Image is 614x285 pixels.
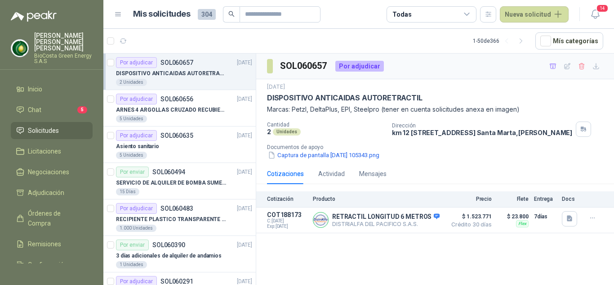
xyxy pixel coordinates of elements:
h3: SOL060657 [280,59,328,73]
p: 3 días adicionales de alquiler de andamios [116,252,222,260]
p: SOL060494 [152,169,185,175]
p: SOL060657 [160,59,193,66]
p: km 12 [STREET_ADDRESS] Santa Marta , [PERSON_NAME] [392,129,572,136]
a: Licitaciones [11,143,93,160]
div: Todas [392,9,411,19]
a: Por adjudicarSOL060483[DATE] RECIPIENTE PLASTICO TRANSPARENTE 500 ML1.000 Unidades [103,199,256,236]
a: Por adjudicarSOL060657[DATE] DISPOSITIVO ANTICAIDAS AUTORETRACTIL2 Unidades [103,54,256,90]
div: Por enviar [116,240,149,250]
img: Company Logo [313,213,328,227]
p: [DATE] [237,204,252,213]
p: Cotización [267,196,307,202]
p: $ 23.800 [497,211,529,222]
div: 5 Unidades [116,115,147,122]
div: Por adjudicar [116,94,157,104]
a: Por adjudicarSOL060656[DATE] ARNES 4 ARGOLLAS CRUZADO RECUBIERTO PVC5 Unidades [103,90,256,127]
a: Inicio [11,81,93,98]
span: Licitaciones [28,146,61,156]
div: Flex [516,220,529,227]
p: Precio [447,196,492,202]
p: [DATE] [237,95,252,104]
button: Mís categorías [535,32,603,50]
div: Por adjudicar [116,203,157,214]
span: 304 [198,9,216,20]
p: 7 días [534,211,556,222]
span: Configuración [28,260,67,270]
p: Documentos de apoyo [267,144,610,150]
p: [DATE] [237,241,252,249]
a: Solicitudes [11,122,93,139]
span: Adjudicación [28,188,64,198]
div: 15 Días [116,188,139,195]
img: Logo peakr [11,11,57,22]
p: SERVICIO DE ALQUILER DE BOMBA SUMERGIBLE DE 1 HP [116,179,228,187]
p: SOL060483 [160,205,193,212]
span: search [228,11,235,17]
a: Por enviarSOL060390[DATE] 3 días adicionales de alquiler de andamios1 Unidades [103,236,256,272]
p: DISPOSITIVO ANTICAIDAS AUTORETRACTIL [267,93,423,103]
p: [DATE] [237,168,252,176]
button: Captura de pantalla [DATE] 105343.png [267,150,380,160]
a: Configuración [11,256,93,273]
div: Actividad [318,169,345,179]
p: Producto [313,196,441,202]
div: Por enviar [116,167,149,177]
a: Chat5 [11,101,93,118]
div: Unidades [273,128,301,136]
div: Por adjudicar [116,57,157,68]
div: Cotizaciones [267,169,304,179]
a: Negociaciones [11,163,93,181]
div: 1 Unidades [116,261,147,268]
span: Exp: [DATE] [267,224,307,229]
p: DISTRIALFA DEL PACIFICO S.A.S. [332,221,440,227]
p: SOL060656 [160,96,193,102]
p: RECIPIENTE PLASTICO TRANSPARENTE 500 ML [116,215,228,224]
span: Remisiones [28,239,61,249]
img: Company Logo [11,40,28,57]
span: C: [DATE] [267,218,307,224]
a: Órdenes de Compra [11,205,93,232]
p: [DATE] [237,59,252,67]
p: Cantidad [267,122,385,128]
p: BioCosta Green Energy S.A.S [34,53,93,64]
p: Docs [562,196,580,202]
a: Adjudicación [11,184,93,201]
div: 1 - 50 de 366 [473,34,528,48]
p: SOL060390 [152,242,185,248]
div: 1.000 Unidades [116,225,156,232]
p: Entrega [534,196,556,202]
h1: Mis solicitudes [133,8,191,21]
p: DISPOSITIVO ANTICAIDAS AUTORETRACTIL [116,69,228,78]
span: Solicitudes [28,126,59,136]
span: $ 1.523.771 [447,211,492,222]
a: Remisiones [11,235,93,253]
div: 5 Unidades [116,152,147,159]
span: Chat [28,105,41,115]
p: [PERSON_NAME] [PERSON_NAME] [PERSON_NAME] [34,32,93,51]
a: Por adjudicarSOL060635[DATE] Asiento sanitario5 Unidades [103,127,256,163]
span: Órdenes de Compra [28,208,84,228]
p: Asiento sanitario [116,142,159,151]
span: Negociaciones [28,167,69,177]
div: Por adjudicar [116,130,157,141]
button: 14 [587,6,603,23]
p: COT188173 [267,211,307,218]
p: SOL060291 [160,278,193,285]
p: 2 [267,128,271,136]
p: SOL060635 [160,132,193,139]
div: Por adjudicar [335,61,384,72]
span: 5 [77,106,87,113]
p: RETRACTIL LONGITUD 6 METROS [332,213,440,221]
p: Flete [497,196,529,202]
p: ARNES 4 ARGOLLAS CRUZADO RECUBIERTO PVC [116,106,228,114]
span: Inicio [28,84,42,94]
p: [DATE] [267,83,285,91]
p: [DATE] [237,131,252,140]
p: Dirección [392,122,572,129]
a: Por enviarSOL060494[DATE] SERVICIO DE ALQUILER DE BOMBA SUMERGIBLE DE 1 HP15 Días [103,163,256,199]
button: Nueva solicitud [500,6,569,23]
div: Mensajes [359,169,387,179]
span: Crédito 30 días [447,222,492,227]
p: Marcas: Petzl, DeltaPlus, EPI, Steelpro (tener en cuenta solicitudes anexa en imagen) [267,104,603,114]
div: 2 Unidades [116,79,147,86]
